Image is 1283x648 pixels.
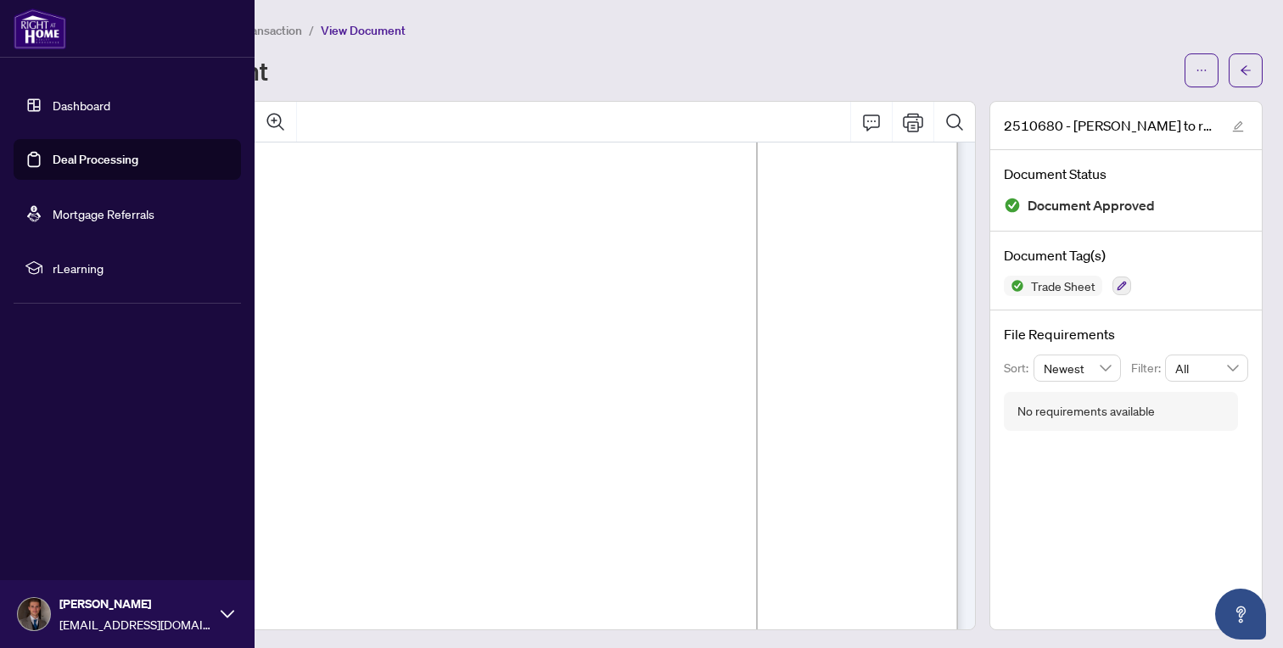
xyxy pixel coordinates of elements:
img: Document Status [1004,197,1021,214]
span: 2510680 - [PERSON_NAME] to review.pdf [1004,115,1216,136]
h4: Document Tag(s) [1004,245,1248,265]
span: View Transaction [211,23,302,38]
span: edit [1232,120,1244,132]
span: rLearning [53,259,229,277]
p: Sort: [1004,359,1034,377]
li: / [309,20,314,40]
span: View Document [321,23,406,38]
a: Mortgage Referrals [53,206,154,221]
span: [PERSON_NAME] [59,595,212,613]
a: Deal Processing [53,152,138,167]
img: logo [14,8,66,49]
span: All [1175,355,1238,381]
span: arrow-left [1240,64,1252,76]
a: Dashboard [53,98,110,113]
span: Newest [1044,355,1112,381]
span: [EMAIL_ADDRESS][DOMAIN_NAME] [59,615,212,634]
img: Profile Icon [18,598,50,630]
span: ellipsis [1196,64,1207,76]
div: No requirements available [1017,402,1155,421]
img: Status Icon [1004,276,1024,296]
span: Trade Sheet [1024,280,1102,292]
h4: File Requirements [1004,324,1248,344]
p: Filter: [1131,359,1165,377]
button: Open asap [1215,589,1266,640]
span: Document Approved [1028,194,1155,217]
h4: Document Status [1004,164,1248,184]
